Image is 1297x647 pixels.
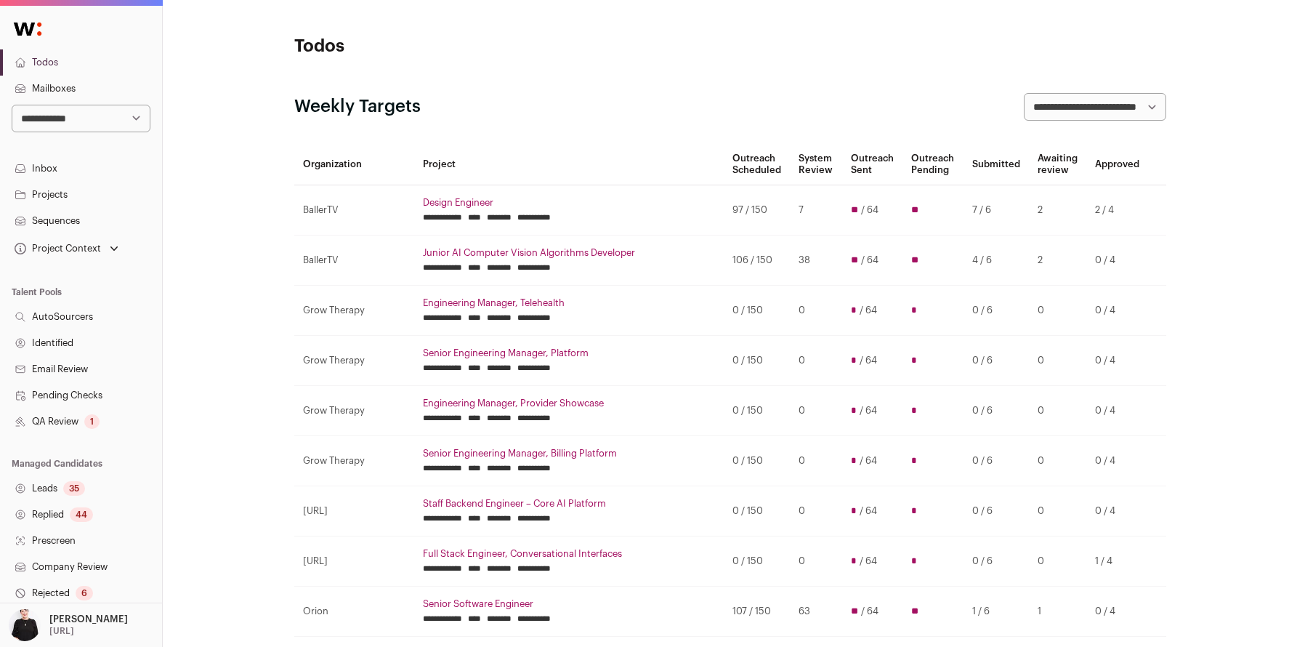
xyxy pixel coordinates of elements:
[423,548,715,560] a: Full Stack Engineer, Conversational Interfaces
[724,486,791,537] td: 0 / 150
[423,247,715,259] a: Junior AI Computer Vision Algorithms Developer
[1029,144,1087,185] th: Awaiting review
[860,405,877,417] span: / 64
[294,286,414,336] td: Grow Therapy
[294,537,414,587] td: [URL]
[790,486,842,537] td: 0
[1029,185,1087,236] td: 2
[1029,286,1087,336] td: 0
[423,398,715,409] a: Engineering Manager, Provider Showcase
[963,336,1029,386] td: 0 / 6
[49,625,74,637] p: [URL]
[963,537,1029,587] td: 0 / 6
[49,614,128,625] p: [PERSON_NAME]
[724,587,791,637] td: 107 / 150
[1086,587,1148,637] td: 0 / 4
[294,35,585,58] h1: Todos
[860,305,877,316] span: / 64
[1086,286,1148,336] td: 0 / 4
[790,185,842,236] td: 7
[1029,587,1087,637] td: 1
[724,537,791,587] td: 0 / 150
[1086,386,1148,436] td: 0 / 4
[1029,236,1087,286] td: 2
[963,236,1029,286] td: 4 / 6
[963,185,1029,236] td: 7 / 6
[12,243,101,254] div: Project Context
[860,455,877,467] span: / 64
[1086,336,1148,386] td: 0 / 4
[423,598,715,610] a: Senior Software Engineer
[963,144,1029,185] th: Submitted
[963,587,1029,637] td: 1 / 6
[842,144,902,185] th: Outreach Sent
[963,436,1029,486] td: 0 / 6
[70,507,93,522] div: 44
[294,95,421,118] h2: Weekly Targets
[724,386,791,436] td: 0 / 150
[963,286,1029,336] td: 0 / 6
[790,537,842,587] td: 0
[423,448,715,459] a: Senior Engineering Manager, Billing Platform
[963,486,1029,537] td: 0 / 6
[861,204,878,216] span: / 64
[1029,537,1087,587] td: 0
[1086,537,1148,587] td: 1 / 4
[963,386,1029,436] td: 0 / 6
[1086,144,1148,185] th: Approved
[423,347,715,359] a: Senior Engineering Manager, Platform
[790,386,842,436] td: 0
[860,555,877,567] span: / 64
[294,486,414,537] td: [URL]
[294,336,414,386] td: Grow Therapy
[861,606,878,617] span: / 64
[860,505,877,517] span: / 64
[9,609,41,641] img: 9240684-medium_jpg
[1029,436,1087,486] td: 0
[790,587,842,637] td: 63
[294,386,414,436] td: Grow Therapy
[790,336,842,386] td: 0
[1086,236,1148,286] td: 0 / 4
[724,286,791,336] td: 0 / 150
[1029,386,1087,436] td: 0
[294,144,414,185] th: Organization
[790,286,842,336] td: 0
[294,587,414,637] td: Orion
[724,144,791,185] th: Outreach Scheduled
[1086,185,1148,236] td: 2 / 4
[1029,486,1087,537] td: 0
[294,185,414,236] td: BallerTV
[790,436,842,486] td: 0
[84,414,100,429] div: 1
[860,355,877,366] span: / 64
[12,238,121,259] button: Open dropdown
[423,297,715,309] a: Engineering Manager, Telehealth
[724,185,791,236] td: 97 / 150
[724,336,791,386] td: 0 / 150
[724,436,791,486] td: 0 / 150
[76,586,93,600] div: 6
[423,197,715,209] a: Design Engineer
[6,15,49,44] img: Wellfound
[294,236,414,286] td: BallerTV
[294,436,414,486] td: Grow Therapy
[1086,486,1148,537] td: 0 / 4
[902,144,963,185] th: Outreach Pending
[724,236,791,286] td: 106 / 150
[790,236,842,286] td: 38
[6,609,131,641] button: Open dropdown
[861,254,878,266] span: / 64
[414,144,724,185] th: Project
[1029,336,1087,386] td: 0
[423,498,715,510] a: Staff Backend Engineer – Core AI Platform
[1086,436,1148,486] td: 0 / 4
[63,481,85,496] div: 35
[790,144,842,185] th: System Review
